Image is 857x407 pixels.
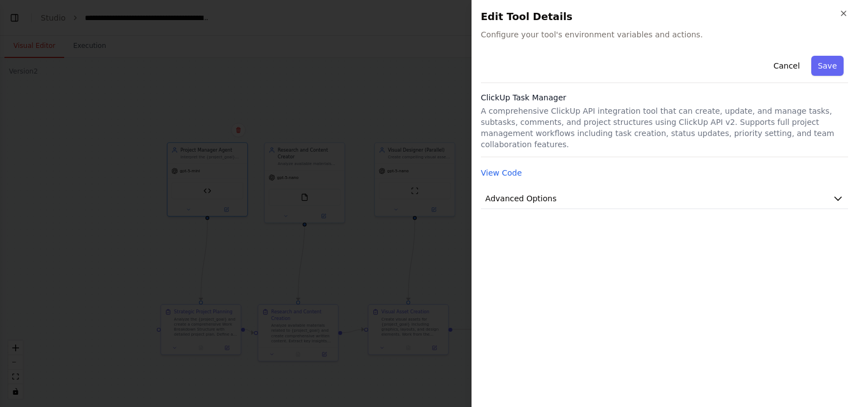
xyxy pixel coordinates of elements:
[481,9,848,25] h2: Edit Tool Details
[767,56,806,76] button: Cancel
[485,193,557,204] span: Advanced Options
[481,105,848,150] p: A comprehensive ClickUp API integration tool that can create, update, and manage tasks, subtasks,...
[811,56,844,76] button: Save
[481,29,848,40] span: Configure your tool's environment variables and actions.
[481,92,848,103] h3: ClickUp Task Manager
[481,167,522,178] button: View Code
[481,188,848,209] button: Advanced Options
